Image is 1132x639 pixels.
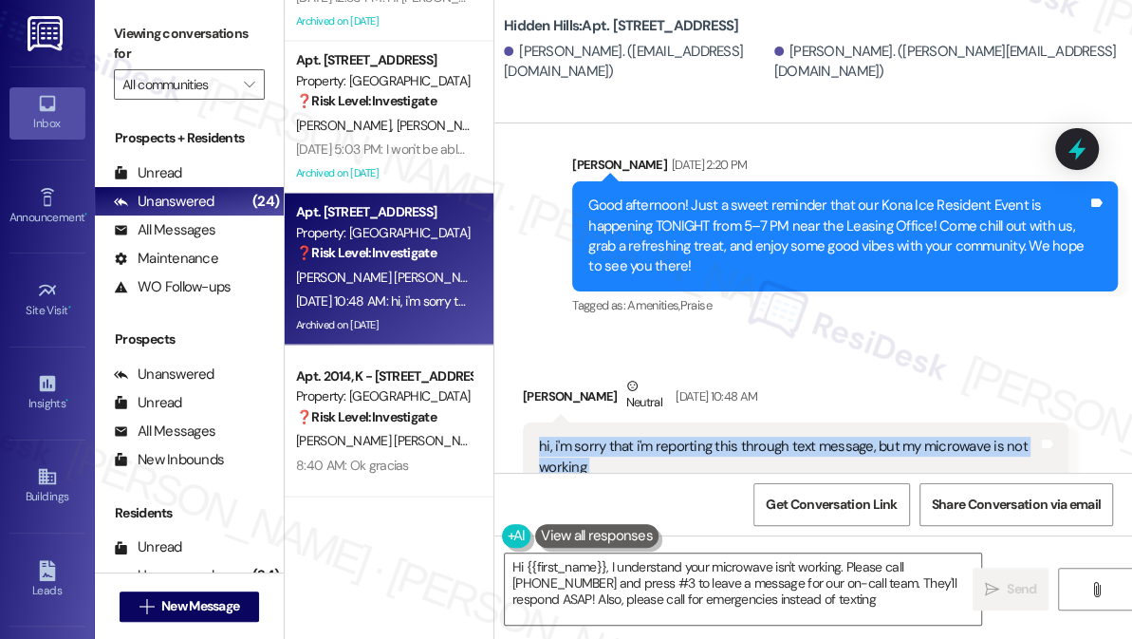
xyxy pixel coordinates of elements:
[114,220,215,240] div: All Messages
[667,155,748,175] div: [DATE] 2:20 PM
[9,87,85,139] a: Inbox
[114,537,182,557] div: Unread
[296,269,494,286] span: [PERSON_NAME] [PERSON_NAME]
[504,42,770,83] div: [PERSON_NAME]. ([EMAIL_ADDRESS][DOMAIN_NAME])
[248,187,284,216] div: (24)
[114,163,182,183] div: Unread
[114,19,265,69] label: Viewing conversations for
[296,141,986,158] div: [DATE] 5:03 PM: I won't be able to make it due to a medical appointment, but thank you! Hopefully...
[296,71,472,91] div: Property: [GEOGRAPHIC_DATA]
[244,77,254,92] i: 
[680,297,712,313] span: Praise
[95,128,284,148] div: Prospects + Residents
[294,9,473,33] div: Archived on [DATE]
[114,249,218,269] div: Maintenance
[572,155,1118,181] div: [PERSON_NAME]
[9,554,85,606] a: Leads
[9,367,85,419] a: Insights •
[1088,582,1103,597] i: 
[671,386,757,406] div: [DATE] 10:48 AM
[296,117,397,134] span: [PERSON_NAME]
[95,329,284,349] div: Prospects
[985,582,999,597] i: 
[114,393,182,413] div: Unread
[161,596,239,616] span: New Message
[296,457,409,474] div: 8:40 AM: Ok gracias
[296,432,489,449] span: [PERSON_NAME] [PERSON_NAME]
[523,376,1068,423] div: [PERSON_NAME]
[114,566,214,586] div: Unanswered
[122,69,234,100] input: All communities
[114,277,231,297] div: WO Follow-ups
[505,554,981,625] textarea: Hi {{first_name}}, I understand your microwave isn't working. Please call [PHONE_NUMBER] and pres...
[9,460,85,512] a: Buildings
[296,366,472,386] div: Apt. 2014, K - [STREET_ADDRESS]
[296,202,472,222] div: Apt. [STREET_ADDRESS]
[622,376,666,416] div: Neutral
[1007,579,1036,599] span: Send
[84,208,87,221] span: •
[627,297,680,313] span: Amenities ,
[539,437,1038,478] div: hi, i'm sorry that i'm reporting this through text message, but my microwave is not working
[9,274,85,326] a: Site Visit •
[932,495,1101,515] span: Share Conversation via email
[766,495,897,515] span: Get Conversation Link
[774,42,1118,83] div: [PERSON_NAME]. ([PERSON_NAME][EMAIL_ADDRESS][DOMAIN_NAME])
[114,192,214,212] div: Unanswered
[753,483,909,526] button: Get Conversation Link
[294,313,473,337] div: Archived on [DATE]
[95,503,284,523] div: Residents
[114,422,215,442] div: All Messages
[248,561,284,591] div: (24)
[28,16,66,51] img: ResiDesk Logo
[139,599,154,614] i: 
[504,16,739,36] b: Hidden Hills: Apt. [STREET_ADDRESS]
[65,394,68,407] span: •
[919,483,1113,526] button: Share Conversation via email
[68,301,71,314] span: •
[572,291,1118,319] div: Tagged as:
[294,161,473,185] div: Archived on [DATE]
[114,450,224,470] div: New Inbounds
[397,117,492,134] span: [PERSON_NAME]
[114,365,214,385] div: Unanswered
[296,92,436,109] strong: ❓ Risk Level: Investigate
[588,196,1087,277] div: Good afternoon! Just a sweet reminder that our Kona Ice Resident Event is happening TONIGHT from ...
[120,592,260,622] button: New Message
[296,386,472,406] div: Property: [GEOGRAPHIC_DATA]
[973,568,1048,611] button: Send
[296,408,436,425] strong: ❓ Risk Level: Investigate
[296,223,472,243] div: Property: [GEOGRAPHIC_DATA]
[296,244,436,261] strong: ❓ Risk Level: Investigate
[296,50,472,70] div: Apt. [STREET_ADDRESS]
[296,292,879,310] div: [DATE] 10:48 AM: hi, i'm sorry that i'm reporting this through text message, but my microwave is ...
